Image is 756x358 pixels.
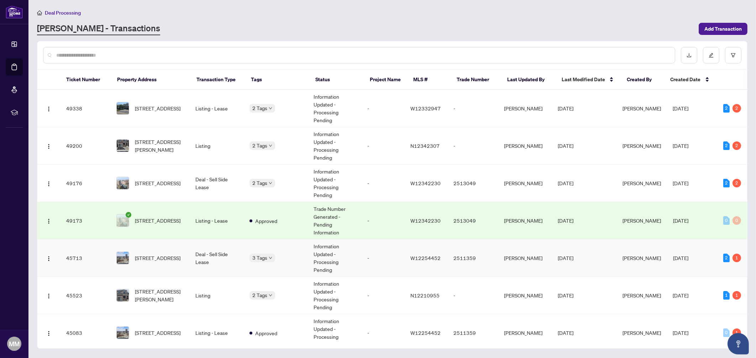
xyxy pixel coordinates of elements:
[723,104,730,113] div: 2
[61,165,111,202] td: 49176
[269,144,272,147] span: down
[269,256,272,260] span: down
[61,314,111,352] td: 45083
[43,103,54,114] button: Logo
[362,314,405,352] td: -
[681,47,697,63] button: download
[498,239,552,277] td: [PERSON_NAME]
[191,70,245,90] th: Transaction Type
[135,138,184,154] span: [STREET_ADDRESS][PERSON_NAME]
[410,217,441,224] span: W12342230
[190,90,244,127] td: Listing - Lease
[37,10,42,15] span: home
[733,291,741,300] div: 1
[43,140,54,151] button: Logo
[673,217,689,224] span: [DATE]
[135,104,180,112] span: [STREET_ADDRESS]
[111,70,191,90] th: Property Address
[733,328,741,337] div: 1
[43,177,54,189] button: Logo
[451,70,502,90] th: Trade Number
[723,328,730,337] div: 0
[623,330,661,336] span: [PERSON_NAME]
[498,202,552,239] td: [PERSON_NAME]
[46,293,52,299] img: Logo
[733,179,741,187] div: 2
[673,330,689,336] span: [DATE]
[269,107,272,110] span: down
[723,291,730,300] div: 1
[308,202,362,239] td: Trade Number Generated - Pending Information
[117,327,129,339] img: thumbnail-img
[558,255,573,261] span: [DATE]
[623,180,661,186] span: [PERSON_NAME]
[46,256,52,261] img: Logo
[410,255,441,261] span: W12254452
[621,70,665,90] th: Created By
[126,212,131,218] span: check-circle
[255,329,277,337] span: Approved
[190,165,244,202] td: Deal - Sell Side Lease
[190,314,244,352] td: Listing - Lease
[728,333,749,354] button: Open asap
[190,277,244,314] td: Listing
[448,202,498,239] td: 2513049
[135,287,184,303] span: [STREET_ADDRESS][PERSON_NAME]
[556,70,621,90] th: Last Modified Date
[562,76,605,83] span: Last Modified Date
[673,180,689,186] span: [DATE]
[673,255,689,261] span: [DATE]
[117,177,129,189] img: thumbnail-img
[308,277,362,314] td: Information Updated - Processing Pending
[703,47,719,63] button: edit
[558,142,573,149] span: [DATE]
[448,314,498,352] td: 2511359
[6,5,23,19] img: logo
[723,141,730,150] div: 2
[733,104,741,113] div: 2
[699,23,747,35] button: Add Transaction
[46,218,52,224] img: Logo
[43,215,54,226] button: Logo
[190,239,244,277] td: Deal - Sell Side Lease
[733,216,741,225] div: 0
[135,329,180,337] span: [STREET_ADDRESS]
[308,314,362,352] td: Information Updated - Processing Pending
[704,23,742,35] span: Add Transaction
[723,179,730,187] div: 2
[252,179,267,187] span: 2 Tags
[61,127,111,165] td: 49200
[310,70,364,90] th: Status
[190,127,244,165] td: Listing
[43,327,54,338] button: Logo
[135,179,180,187] span: [STREET_ADDRESS]
[61,202,111,239] td: 49173
[448,239,498,277] td: 2511359
[46,106,52,112] img: Logo
[623,255,661,261] span: [PERSON_NAME]
[61,90,111,127] td: 49338
[61,239,111,277] td: 45713
[46,181,52,187] img: Logo
[665,70,715,90] th: Created Date
[362,202,405,239] td: -
[498,165,552,202] td: [PERSON_NAME]
[448,165,498,202] td: 2513049
[117,102,129,114] img: thumbnail-img
[117,289,129,301] img: thumbnail-img
[448,277,498,314] td: -
[43,252,54,264] button: Logo
[502,70,556,90] th: Last Updated By
[255,217,277,225] span: Approved
[362,127,405,165] td: -
[190,202,244,239] td: Listing - Lease
[623,142,661,149] span: [PERSON_NAME]
[498,277,552,314] td: [PERSON_NAME]
[117,140,129,152] img: thumbnail-img
[135,217,180,224] span: [STREET_ADDRESS]
[245,70,310,90] th: Tags
[252,254,267,262] span: 3 Tags
[733,254,741,262] div: 1
[410,330,441,336] span: W12254452
[135,254,180,262] span: [STREET_ADDRESS]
